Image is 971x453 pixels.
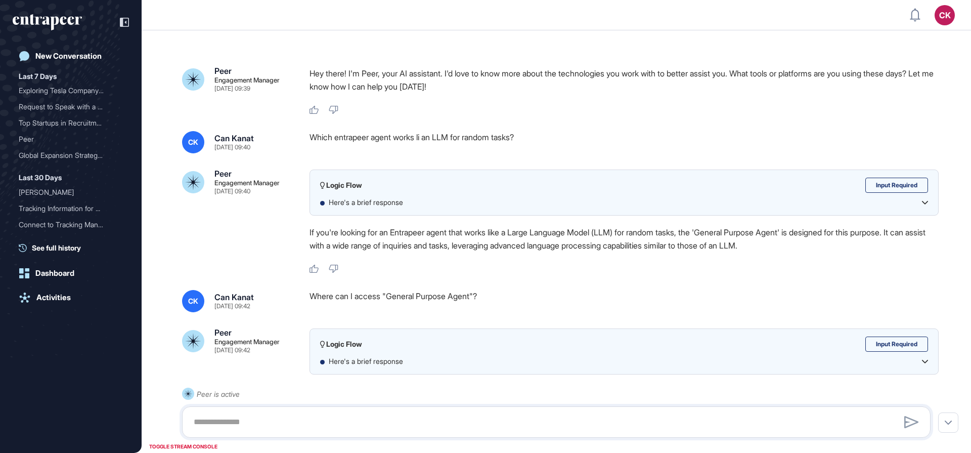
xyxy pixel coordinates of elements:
[214,339,280,345] div: Engagement Manager
[19,217,115,233] div: Connect to Tracking Manag...
[19,147,123,163] div: Global Expansion Strategy for Paşabahçe and Nude Glass: Customer Insights and Market Analysis
[19,83,123,99] div: Exploring Tesla Company Profile
[214,180,280,186] div: Engagement Manager
[214,303,250,309] div: [DATE] 09:42
[13,263,129,283] a: Dashboard
[19,200,123,217] div: Tracking Information for Vercel
[19,233,123,249] div: Tracy
[188,297,198,305] span: CK
[19,131,115,147] div: Peer
[310,290,939,312] div: Where can I access "General Purpose Agent"?
[329,356,413,366] p: Here's a brief response
[310,131,939,153] div: Which entrapeer agent works li an LLM for random tasks?
[13,14,82,30] div: entrapeer-logo
[214,86,250,92] div: [DATE] 09:39
[214,134,254,142] div: Can Kanat
[329,197,413,208] p: Here's a brief response
[214,328,232,337] div: Peer
[214,347,250,353] div: [DATE] 09:42
[214,188,250,194] div: [DATE] 09:40
[214,77,280,84] div: Engagement Manager
[35,52,102,61] div: New Conversation
[13,46,129,66] a: New Conversation
[214,293,254,301] div: Can Kanat
[19,115,115,131] div: Top Startups in Recruitme...
[19,115,123,131] div: Top Startups in Recruitment Technology
[35,269,74,278] div: Dashboard
[13,287,129,308] a: Activities
[320,180,362,190] div: Logic Flow
[310,67,939,93] p: Hey there! I'm Peer, your AI assistant. I'd love to know more about the technologies you work wit...
[147,440,220,453] div: TOGGLE STREAM CONSOLE
[214,67,232,75] div: Peer
[32,242,81,253] span: See full history
[310,226,939,252] p: If you're looking for an Entrapeer agent that works like a Large Language Model (LLM) for random ...
[19,131,123,147] div: Peer
[19,242,129,253] a: See full history
[19,99,115,115] div: Request to Speak with a S...
[188,138,198,146] span: CK
[197,388,240,400] div: Peer is active
[36,293,71,302] div: Activities
[19,99,123,115] div: Request to Speak with a Scout Manager
[320,339,362,349] div: Logic Flow
[214,144,250,150] div: [DATE] 09:40
[214,170,232,178] div: Peer
[19,147,115,163] div: Global Expansion Strategy...
[19,83,115,99] div: Exploring Tesla Company P...
[19,233,115,249] div: [PERSON_NAME]
[865,178,928,193] div: Input Required
[19,70,57,83] div: Last 7 Days
[19,184,115,200] div: [PERSON_NAME]
[19,172,62,184] div: Last 30 Days
[865,337,928,352] div: Input Required
[19,200,115,217] div: Tracking Information for ...
[19,217,123,233] div: Connect to Tracking Manager
[935,5,955,25] button: CK
[19,184,123,200] div: Tracy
